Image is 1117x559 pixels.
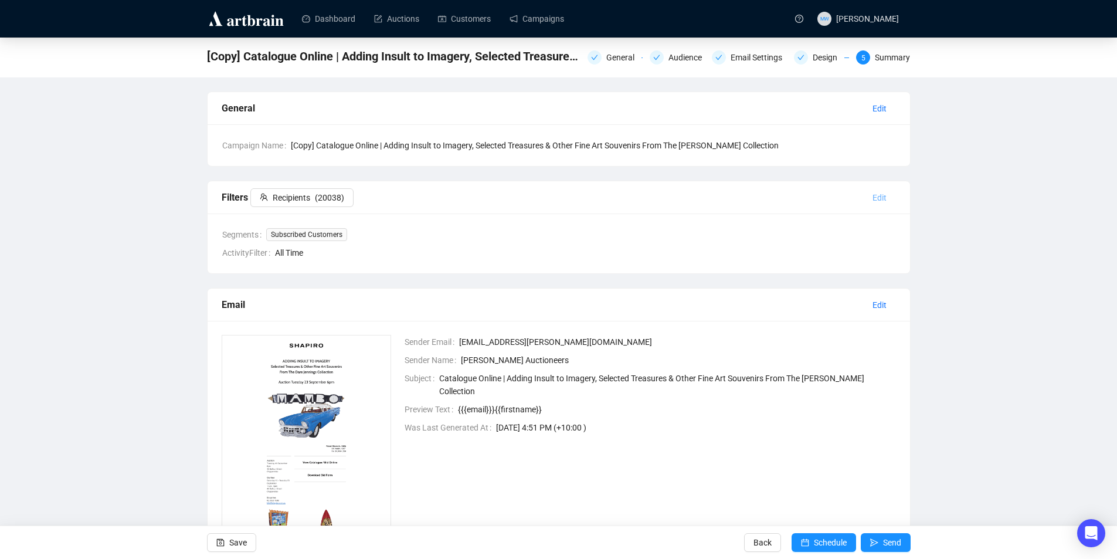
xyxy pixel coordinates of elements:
span: All Time [275,246,896,259]
span: Edit [872,191,887,204]
span: Preview Text [405,403,458,416]
span: calendar [801,538,809,547]
div: Audience [668,50,709,65]
button: Schedule [792,533,856,552]
img: logo [207,9,286,28]
span: check [653,54,660,61]
div: Summary [875,50,910,65]
span: [Copy] Catalogue Online | Adding Insult to Imagery, Selected Treasures & Other Fine Art Souvenirs... [207,47,580,66]
span: Subject [405,372,439,398]
a: Campaigns [510,4,564,34]
span: Edit [872,299,887,311]
a: Dashboard [302,4,355,34]
span: check [591,54,598,61]
span: [DATE] 4:51 PM (+10:00 ) [496,421,896,434]
a: Auctions [374,4,419,34]
span: ( 20038 ) [315,191,344,204]
span: Back [753,526,772,559]
div: Email Settings [731,50,789,65]
span: ActivityFilter [222,246,275,259]
div: General [222,101,863,116]
span: Schedule [814,526,847,559]
span: Edit [872,102,887,115]
span: [EMAIL_ADDRESS][PERSON_NAME][DOMAIN_NAME] [459,336,896,348]
span: send [870,538,878,547]
span: Sender Name [405,354,461,367]
span: [PERSON_NAME] [836,14,899,23]
button: Edit [863,296,896,314]
button: Edit [863,99,896,118]
span: Catalogue Online | Adding Insult to Imagery, Selected Treasures & Other Fine Art Souvenirs From T... [439,372,896,398]
div: Design [813,50,844,65]
span: [PERSON_NAME] Auctioneers [461,354,896,367]
span: [Copy] Catalogue Online | Adding Insult to Imagery, Selected Treasures & Other Fine Art Souvenirs... [291,139,896,152]
div: Design [794,50,849,65]
span: Subscribed Customers [266,228,347,241]
div: 5Summary [856,50,910,65]
span: Was Last Generated At [405,421,496,434]
span: Recipients [273,191,310,204]
a: Customers [438,4,491,34]
span: Segments [222,228,266,241]
span: {{{email}}}{{firstname}} [458,403,896,416]
button: Save [207,533,256,552]
span: Campaign Name [222,139,291,152]
div: Email Settings [712,50,787,65]
span: 5 [861,54,865,62]
button: Recipients(20038) [250,188,354,207]
div: General [588,50,643,65]
button: Back [744,533,781,552]
span: question-circle [795,15,803,23]
div: General [606,50,641,65]
span: save [216,538,225,547]
span: team [260,193,268,201]
div: Audience [650,50,705,65]
div: Email [222,297,863,312]
button: Send [861,533,911,552]
button: Edit [863,188,896,207]
span: MW [820,15,829,23]
span: Save [229,526,247,559]
span: Send [883,526,901,559]
div: Open Intercom Messenger [1077,519,1105,547]
span: check [715,54,722,61]
span: check [797,54,804,61]
span: Sender Email [405,336,459,348]
span: Filters [222,192,354,203]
